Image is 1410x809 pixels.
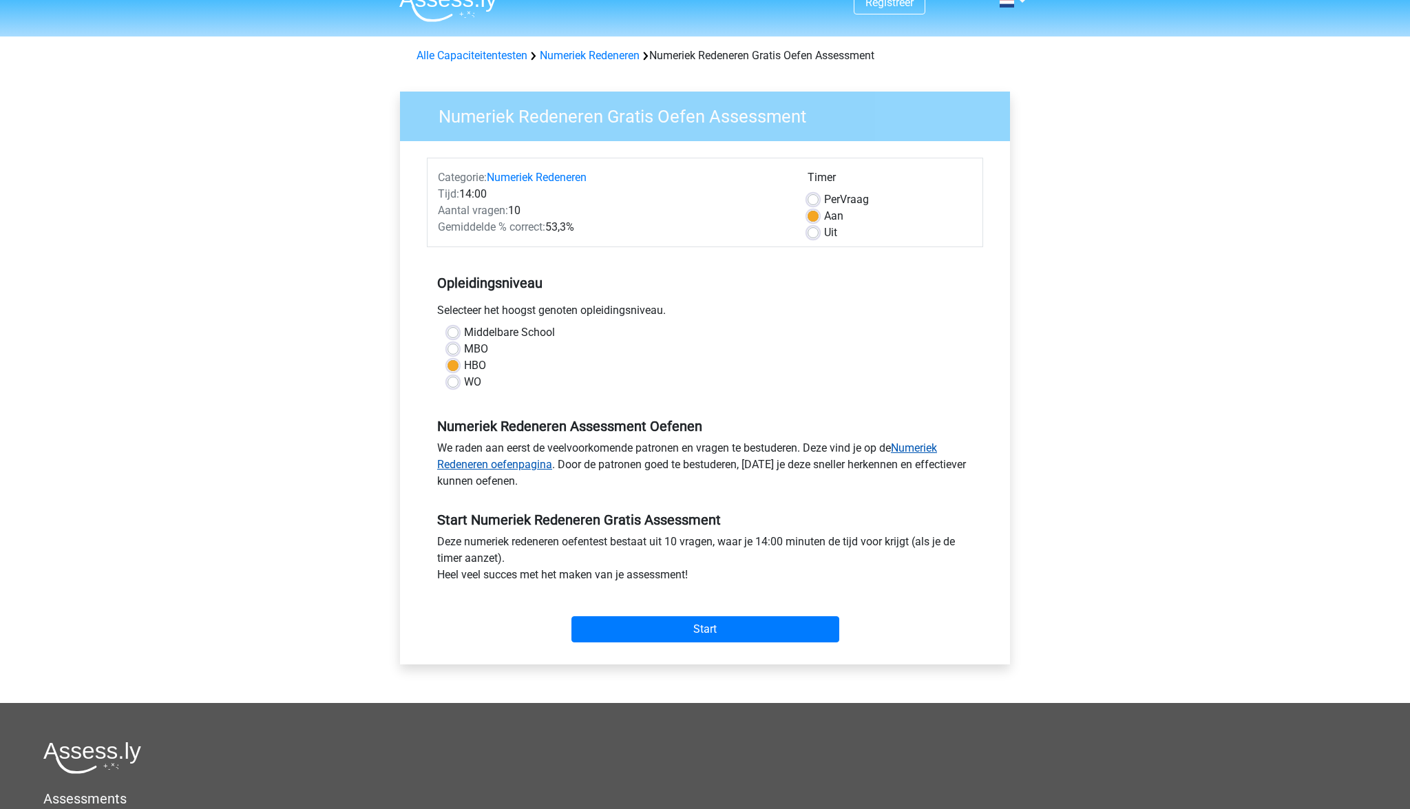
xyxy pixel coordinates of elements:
[438,220,545,233] span: Gemiddelde % correct:
[487,171,587,184] a: Numeriek Redeneren
[437,418,973,434] h5: Numeriek Redeneren Assessment Oefenen
[427,534,983,589] div: Deze numeriek redeneren oefentest bestaat uit 10 vragen, waar je 14:00 minuten de tijd voor krijg...
[437,269,973,297] h5: Opleidingsniveau
[464,324,555,341] label: Middelbare School
[417,49,527,62] a: Alle Capaciteitentesten
[464,341,488,357] label: MBO
[428,219,797,235] div: 53,3%
[824,191,869,208] label: Vraag
[428,202,797,219] div: 10
[824,224,837,241] label: Uit
[427,440,983,495] div: We raden aan eerst de veelvoorkomende patronen en vragen te bestuderen. Deze vind je op de . Door...
[571,616,839,642] input: Start
[438,171,487,184] span: Categorie:
[43,790,1367,807] h5: Assessments
[808,169,972,191] div: Timer
[437,512,973,528] h5: Start Numeriek Redeneren Gratis Assessment
[438,187,459,200] span: Tijd:
[422,101,1000,127] h3: Numeriek Redeneren Gratis Oefen Assessment
[824,193,840,206] span: Per
[411,48,999,64] div: Numeriek Redeneren Gratis Oefen Assessment
[427,302,983,324] div: Selecteer het hoogst genoten opleidingsniveau.
[438,204,508,217] span: Aantal vragen:
[464,374,481,390] label: WO
[540,49,640,62] a: Numeriek Redeneren
[824,208,843,224] label: Aan
[464,357,486,374] label: HBO
[428,186,797,202] div: 14:00
[43,742,141,774] img: Assessly logo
